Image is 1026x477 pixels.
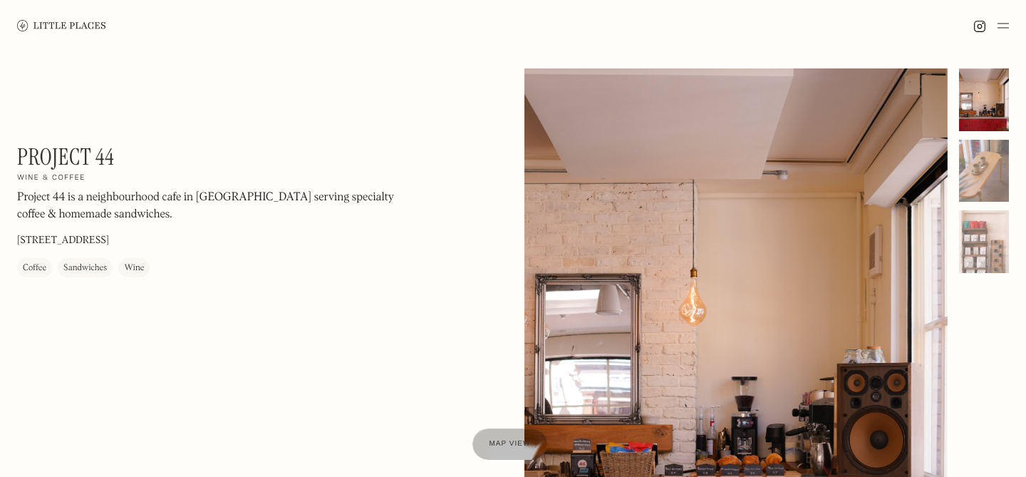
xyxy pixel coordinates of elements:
[23,261,46,275] div: Coffee
[17,173,85,183] h2: Wine & coffee
[17,233,109,248] p: [STREET_ADDRESS]
[17,143,114,170] h1: Project 44
[489,440,531,448] span: Map view
[124,261,144,275] div: Wine
[17,189,402,223] p: Project 44 is a neighbourhood cafe in [GEOGRAPHIC_DATA] serving specialty coffee & homemade sandw...
[472,429,548,460] a: Map view
[63,261,107,275] div: Sandwiches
